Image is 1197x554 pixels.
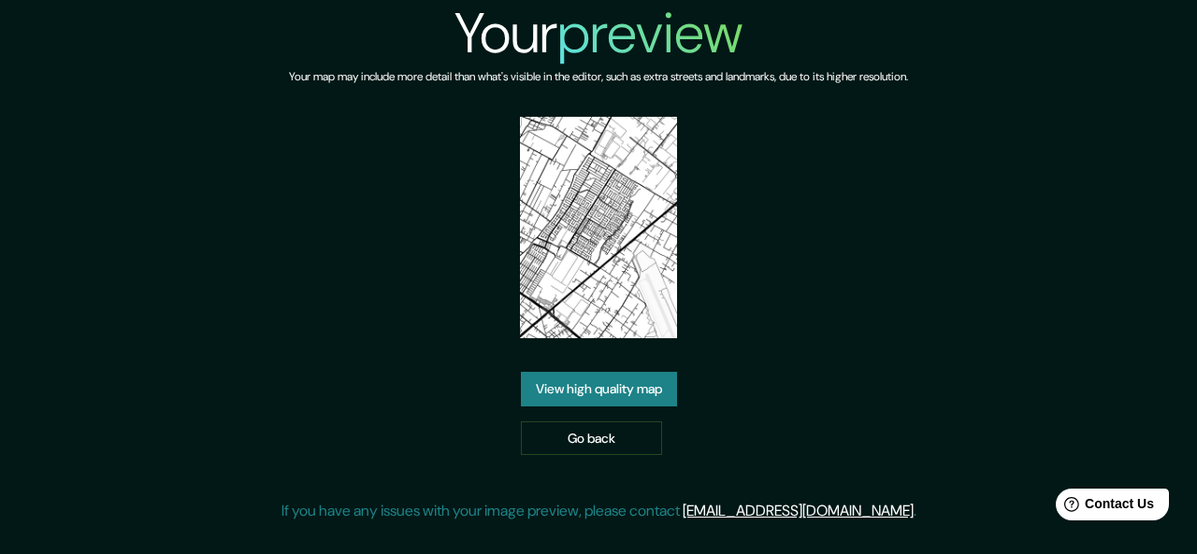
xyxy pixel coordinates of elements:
p: If you have any issues with your image preview, please contact . [281,500,916,522]
a: [EMAIL_ADDRESS][DOMAIN_NAME] [683,501,914,520]
img: created-map-preview [520,117,677,338]
h6: Your map may include more detail than what's visible in the editor, such as extra streets and lan... [289,67,908,87]
a: View high quality map [521,372,677,406]
iframe: Help widget launcher [1031,481,1176,533]
a: Go back [521,421,662,456]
